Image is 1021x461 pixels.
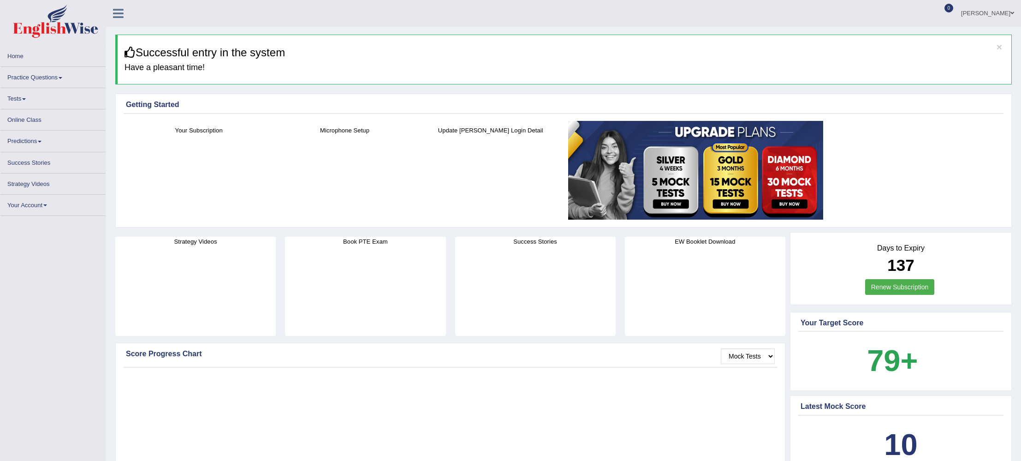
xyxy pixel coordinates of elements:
h4: Book PTE Exam [285,237,445,246]
a: Your Account [0,195,106,213]
b: 137 [887,256,914,274]
a: Strategy Videos [0,174,106,192]
span: 0 [944,4,954,12]
a: Renew Subscription [865,279,935,295]
a: Home [0,46,106,64]
h4: Success Stories [455,237,616,246]
h4: Your Subscription [131,126,267,135]
img: small5.jpg [568,121,823,220]
h4: EW Booklet Download [625,237,785,246]
div: Getting Started [126,99,1001,110]
a: Online Class [0,109,106,127]
div: Score Progress Chart [126,348,775,359]
h4: Have a pleasant time! [125,63,1004,72]
div: Your Target Score [801,317,1001,329]
div: Latest Mock Score [801,401,1001,412]
h4: Update [PERSON_NAME] Login Detail [422,126,559,135]
a: Success Stories [0,152,106,170]
h3: Successful entry in the system [125,47,1004,59]
b: 79+ [867,344,918,377]
h4: Strategy Videos [115,237,276,246]
a: Predictions [0,131,106,149]
a: Tests [0,88,106,106]
h4: Days to Expiry [801,244,1001,252]
button: × [997,42,1002,52]
h4: Microphone Setup [276,126,413,135]
a: Practice Questions [0,67,106,85]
